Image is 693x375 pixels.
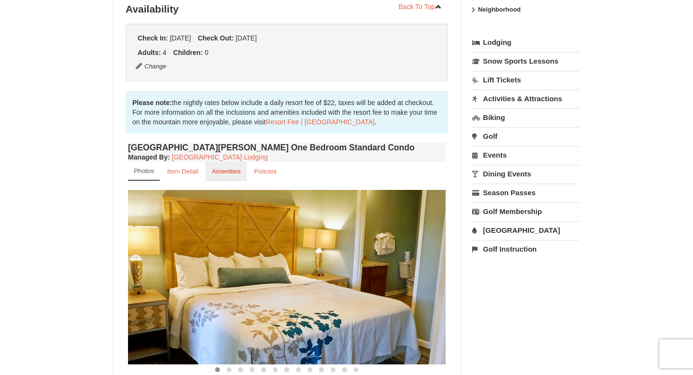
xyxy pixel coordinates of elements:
a: Golf Membership [472,202,579,220]
span: Managed By [128,153,167,161]
h4: [GEOGRAPHIC_DATA][PERSON_NAME] One Bedroom Standard Condo [128,143,446,152]
a: Lift Tickets [472,71,579,89]
a: Biking [472,108,579,126]
small: Policies [254,168,277,175]
strong: Adults: [138,49,161,56]
strong: Check In: [138,34,168,42]
a: Photos [128,162,160,181]
a: Resort Fee | [GEOGRAPHIC_DATA] [266,118,374,126]
span: 0 [205,49,208,56]
a: Policies [248,162,283,181]
small: Photos [134,167,154,174]
strong: Check Out: [198,34,234,42]
img: 18876286-121-55434444.jpg [128,190,446,364]
a: Activities & Attractions [472,90,579,107]
a: Events [472,146,579,164]
a: Golf Instruction [472,240,579,258]
div: the nightly rates below include a daily resort fee of $22, taxes will be added at checkout. For m... [126,91,448,134]
strong: Please note: [132,99,172,107]
a: [GEOGRAPHIC_DATA] [472,221,579,239]
a: Snow Sports Lessons [472,52,579,70]
strong: : [128,153,170,161]
a: [GEOGRAPHIC_DATA] Lodging [172,153,268,161]
a: Dining Events [472,165,579,183]
button: Change [135,61,167,72]
span: 4 [163,49,167,56]
strong: Children: [173,49,203,56]
a: Golf [472,127,579,145]
a: Lodging [472,34,579,51]
a: Season Passes [472,184,579,201]
span: [DATE] [170,34,191,42]
span: [DATE] [235,34,257,42]
strong: Neighborhood [478,6,521,13]
a: Item Detail [161,162,205,181]
small: Item Detail [167,168,198,175]
a: Amenities [205,162,247,181]
small: Amenities [212,168,241,175]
